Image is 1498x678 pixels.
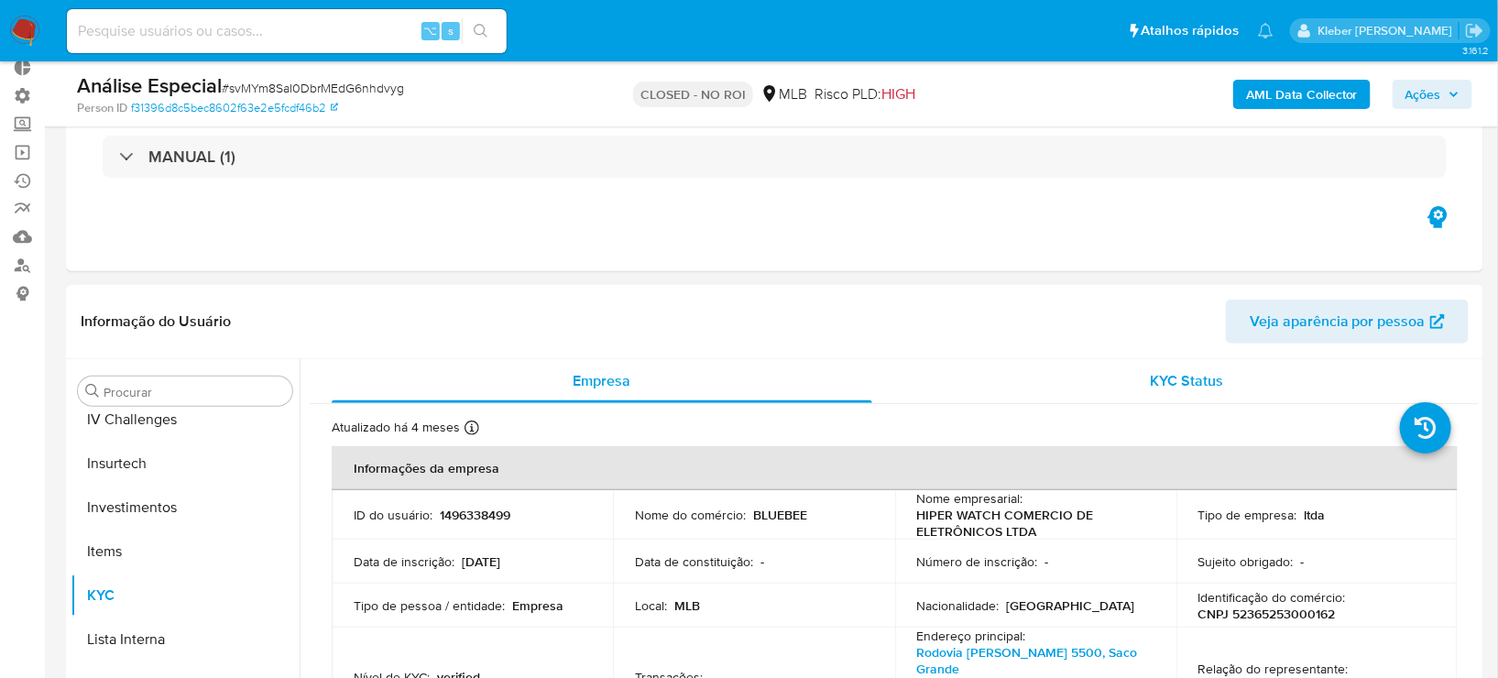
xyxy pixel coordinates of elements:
[512,597,563,614] p: Empresa
[1462,43,1489,58] span: 3.161.2
[917,597,1000,614] p: Nacionalidade :
[1198,661,1349,677] p: Relação do representante :
[1198,589,1346,606] p: Identificação do comércio :
[1305,507,1326,523] p: ltda
[148,147,235,167] h3: MANUAL (1)
[1198,606,1336,622] p: CNPJ 52365253000162
[71,618,300,662] button: Lista Interna
[1007,597,1135,614] p: [GEOGRAPHIC_DATA]
[1318,22,1459,39] p: kleber.bueno@mercadolivre.com
[77,71,222,100] b: Análise Especial
[760,553,764,570] p: -
[1250,300,1426,344] span: Veja aparência por pessoa
[71,398,300,442] button: IV Challenges
[71,530,300,574] button: Items
[917,628,1026,644] p: Endereço principal :
[1465,21,1484,40] a: Sair
[131,100,338,116] a: f31396d8c5bec8602f63e2e5fcdf46b2
[222,79,404,97] span: # svMYm8SaI0DbrMEdG6nhdvyg
[1393,80,1472,109] button: Ações
[103,136,1447,178] div: MANUAL (1)
[1405,80,1441,109] span: Ações
[440,507,510,523] p: 1496338499
[104,384,285,400] input: Procurar
[354,507,432,523] p: ID do usuário :
[332,419,460,436] p: Atualizado há 4 meses
[462,553,500,570] p: [DATE]
[67,19,507,43] input: Pesquise usuários ou casos...
[917,507,1147,540] p: HIPER WATCH COMERCIO DE ELETRÔNICOS LTDA
[574,370,631,391] span: Empresa
[448,22,454,39] span: s
[1226,300,1469,344] button: Veja aparência por pessoa
[81,312,231,331] h1: Informação do Usuário
[1233,80,1371,109] button: AML Data Collector
[1142,21,1240,40] span: Atalhos rápidos
[1045,553,1049,570] p: -
[917,553,1038,570] p: Número de inscrição :
[71,486,300,530] button: Investimentos
[85,384,100,399] button: Procurar
[77,100,127,116] b: Person ID
[917,643,1138,678] a: Rodovia [PERSON_NAME] 5500, Saco Grande
[423,22,437,39] span: ⌥
[760,84,807,104] div: MLB
[917,490,1023,507] p: Nome empresarial :
[71,574,300,618] button: KYC
[633,82,753,107] p: CLOSED - NO ROI
[1198,553,1294,570] p: Sujeito obrigado :
[1246,80,1358,109] b: AML Data Collector
[71,442,300,486] button: Insurtech
[815,84,915,104] span: Risco PLD:
[674,597,700,614] p: MLB
[635,597,667,614] p: Local :
[1150,370,1223,391] span: KYC Status
[1198,507,1297,523] p: Tipo de empresa :
[635,553,753,570] p: Data de constituição :
[462,18,499,44] button: search-icon
[1301,553,1305,570] p: -
[332,446,1458,490] th: Informações da empresa
[635,507,746,523] p: Nome do comércio :
[753,507,807,523] p: BLUEBEE
[881,83,915,104] span: HIGH
[354,553,454,570] p: Data de inscrição :
[354,597,505,614] p: Tipo de pessoa / entidade :
[1258,23,1274,38] a: Notificações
